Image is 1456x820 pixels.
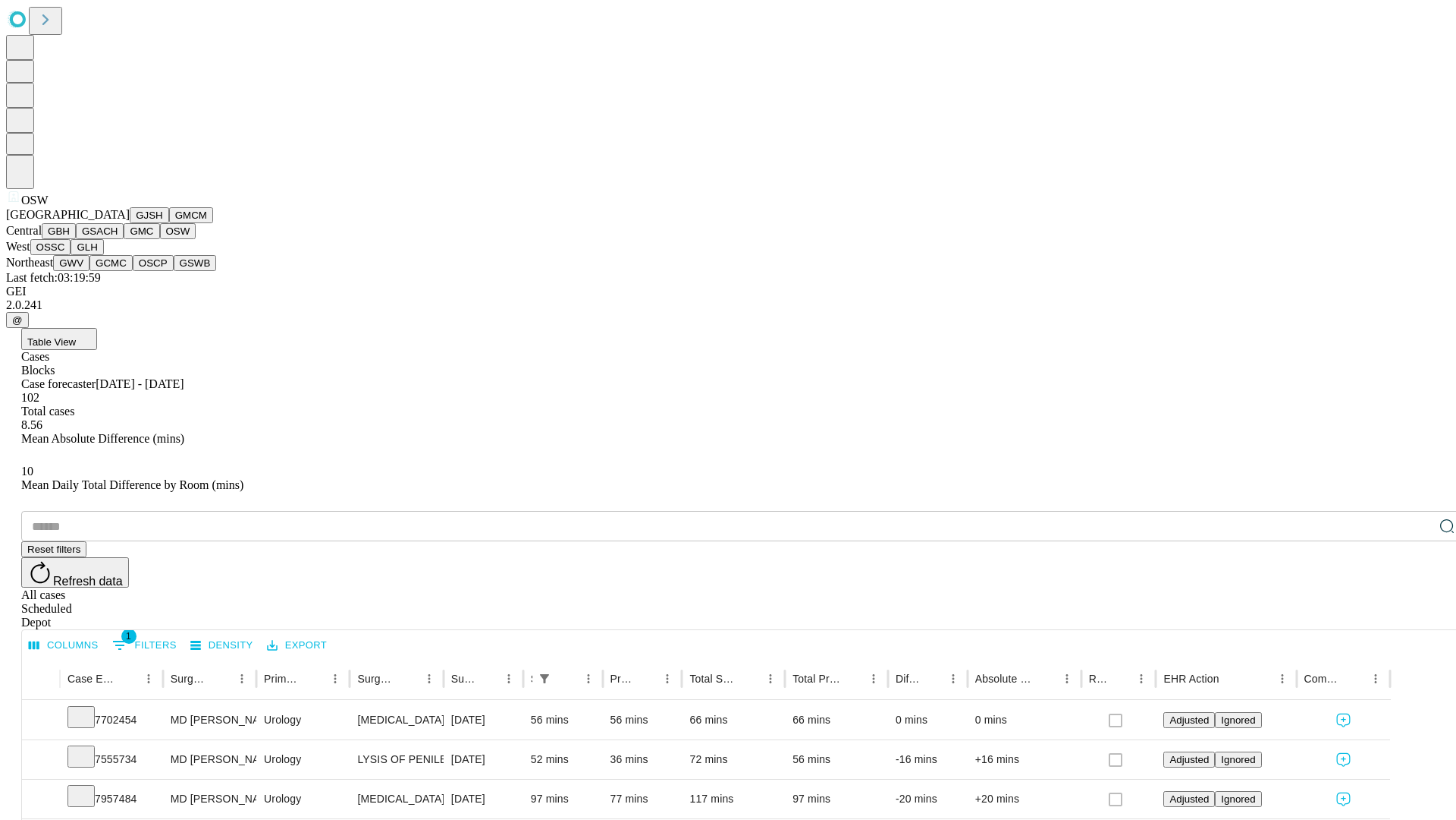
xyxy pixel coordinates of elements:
[975,780,1074,818] div: +20 mins
[30,787,52,813] button: Expand
[6,208,130,221] span: [GEOGRAPHIC_DATA]
[108,633,180,658] button: Show filters
[21,194,49,207] span: OSW
[121,629,136,644] span: 1
[357,701,435,740] div: [MEDICAL_DATA] SURGICAL
[1304,673,1342,685] div: Comments
[67,701,155,740] div: 7702454
[1215,752,1261,768] button: Ignored
[1365,668,1386,689] button: Menu
[863,668,884,689] button: Menu
[303,668,325,689] button: Sort
[1169,793,1209,805] span: Adjusted
[357,673,395,685] div: Surgery Name
[30,239,71,255] button: OSSC
[1056,668,1078,689] button: Menu
[578,668,599,689] button: Menu
[21,432,184,445] span: Mean Absolute Difference (mins)
[21,391,39,404] span: 102
[53,575,123,588] span: Refresh data
[21,465,33,478] span: 10
[1272,668,1293,689] button: Menu
[610,780,675,818] div: 77 mins
[71,239,103,255] button: GLH
[6,298,1450,312] div: 2.0.241
[921,668,943,689] button: Sort
[89,255,133,271] button: GCMC
[1344,668,1365,689] button: Sort
[12,314,23,326] span: @
[610,740,675,779] div: 36 mins
[138,668,159,689] button: Menu
[171,740,249,779] div: MD [PERSON_NAME] Md
[67,673,115,685] div: Case Epic Id
[21,418,42,431] span: 8.56
[6,224,42,237] span: Central
[531,701,595,740] div: 56 mins
[263,634,331,658] button: Export
[171,701,249,740] div: MD [PERSON_NAME] Md
[357,740,435,779] div: LYSIS OF PENILE POST [MEDICAL_DATA] [MEDICAL_DATA]
[896,740,960,779] div: -16 mins
[264,740,342,779] div: Urology
[6,271,101,284] span: Last fetch: 03:19:59
[689,673,737,685] div: Total Scheduled Duration
[1169,714,1209,726] span: Adjusted
[1089,673,1109,685] div: Resolved in EHR
[96,377,184,390] span: [DATE] - [DATE]
[1109,668,1131,689] button: Sort
[130,207,169,223] button: GJSH
[1169,754,1209,765] span: Adjusted
[1215,712,1261,728] button: Ignored
[42,223,76,239] button: GBH
[842,668,863,689] button: Sort
[792,740,880,779] div: 56 mins
[451,701,516,740] div: [DATE]
[689,740,777,779] div: 72 mins
[689,780,777,818] div: 117 mins
[896,780,960,818] div: -20 mins
[6,256,53,269] span: Northeast
[477,668,498,689] button: Sort
[27,544,80,555] span: Reset filters
[264,701,342,740] div: Urology
[1163,752,1215,768] button: Adjusted
[896,701,960,740] div: 0 mins
[1163,712,1215,728] button: Adjusted
[264,780,342,818] div: Urology
[76,223,124,239] button: GSACH
[53,255,89,271] button: GWV
[21,328,97,350] button: Table View
[534,668,555,689] div: 1 active filter
[531,740,595,779] div: 52 mins
[451,780,516,818] div: [DATE]
[67,740,155,779] div: 7555734
[231,668,253,689] button: Menu
[1163,791,1215,807] button: Adjusted
[1221,668,1242,689] button: Sort
[1221,793,1255,805] span: Ignored
[610,673,635,685] div: Predicted In Room Duration
[534,668,555,689] button: Show filters
[187,634,257,658] button: Density
[21,478,243,491] span: Mean Daily Total Difference by Room (mins)
[357,780,435,818] div: [MEDICAL_DATA] INGUINAL OR SCROTAL APPROACH
[451,740,516,779] div: [DATE]
[174,255,217,271] button: GSWB
[975,740,1074,779] div: +16 mins
[30,747,52,774] button: Expand
[210,668,231,689] button: Sort
[169,207,213,223] button: GMCM
[943,668,964,689] button: Menu
[975,701,1074,740] div: 0 mins
[451,673,475,685] div: Surgery Date
[419,668,440,689] button: Menu
[635,668,657,689] button: Sort
[325,668,346,689] button: Menu
[6,240,30,253] span: West
[1163,673,1219,685] div: EHR Action
[160,223,196,239] button: OSW
[67,780,155,818] div: 7957484
[657,668,678,689] button: Menu
[896,673,920,685] div: Difference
